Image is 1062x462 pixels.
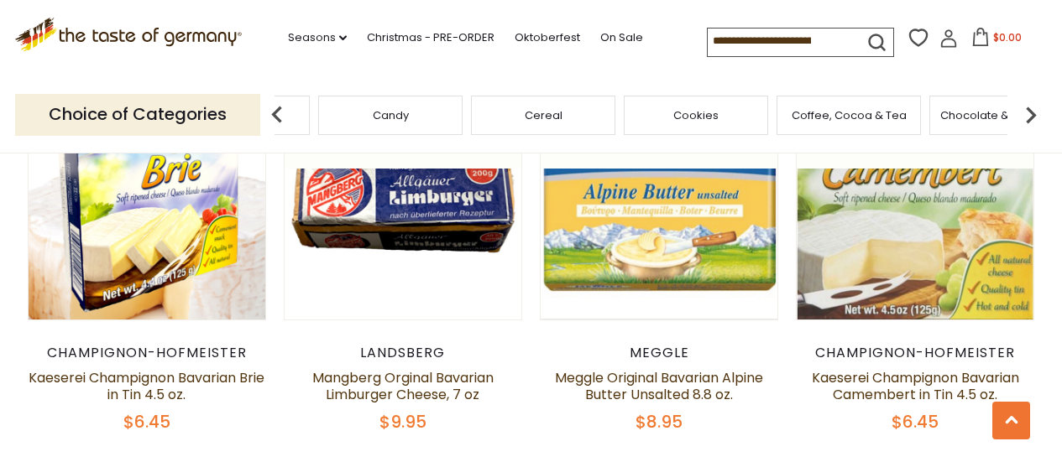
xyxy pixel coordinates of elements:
[993,30,1022,44] span: $0.00
[379,410,426,433] span: $9.95
[555,368,763,404] a: Meggle Original Bavarian Alpine Butter Unsalted 8.8 oz.
[284,345,523,361] div: Landsberg
[961,28,1033,53] button: $0.00
[892,410,939,433] span: $6.45
[29,82,266,319] img: Kaeserei Champignon Bavarian Brie in Tin 4.5 oz.
[541,82,778,319] img: Meggle Original Bavarian Alpine Butter Unsalted 8.8 oz.
[673,109,719,122] a: Cookies
[312,368,494,404] a: Mangberg Orginal Bavarian Limburger Cheese, 7 oz
[797,82,1034,319] img: Kaeserei Champignon Bavarian Camembert in Tin 4.5 oz.
[123,410,170,433] span: $6.45
[367,29,494,47] a: Christmas - PRE-ORDER
[285,82,522,319] img: Mangberg Orginal Bavarian Limburger Cheese, 7 oz
[29,368,264,404] a: Kaeserei Champignon Bavarian Brie in Tin 4.5 oz.
[540,345,779,361] div: Meggle
[260,98,294,132] img: previous arrow
[600,29,643,47] a: On Sale
[636,410,683,433] span: $8.95
[373,109,409,122] a: Candy
[28,345,267,361] div: Champignon-Hofmeister
[15,94,260,135] p: Choice of Categories
[288,29,347,47] a: Seasons
[525,109,562,122] a: Cereal
[796,345,1035,361] div: Champignon-Hofmeister
[812,368,1019,404] a: Kaeserei Champignon Bavarian Camembert in Tin 4.5 oz.
[792,109,907,122] a: Coffee, Cocoa & Tea
[515,29,580,47] a: Oktoberfest
[1014,98,1048,132] img: next arrow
